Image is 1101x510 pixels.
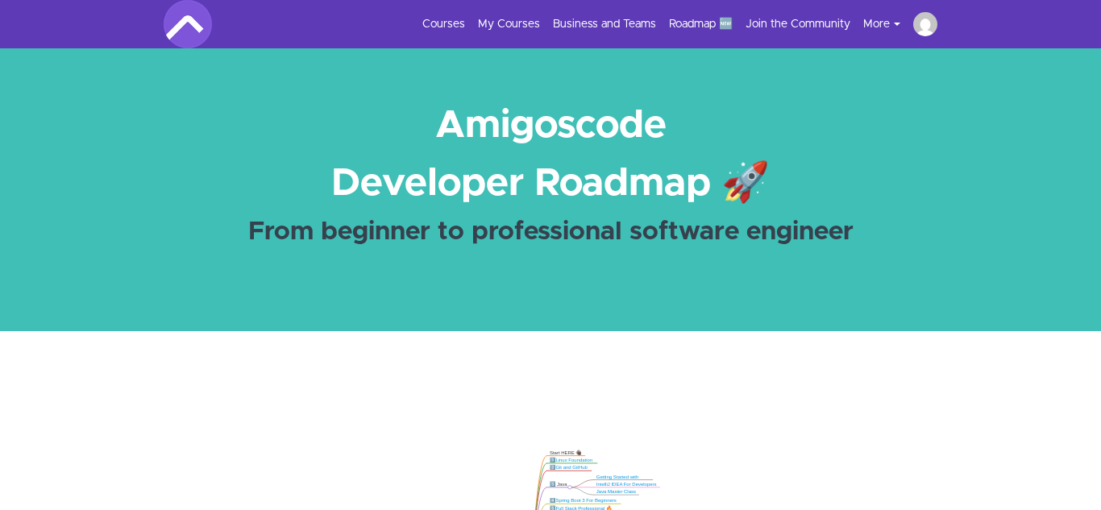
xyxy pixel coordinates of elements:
img: ihatescam55431@gmail.com [913,12,937,36]
a: Spring Boot 3 For Beginners [555,498,616,503]
a: Business and Teams [553,16,656,32]
a: Git and GitHub [555,465,588,470]
div: 3️⃣ Java [550,481,567,487]
div: 2️⃣ [550,465,589,471]
strong: From beginner to professional software engineer [248,219,854,245]
a: Linux Foundation [555,458,592,462]
a: Roadmap 🆕 [669,16,733,32]
div: 1️⃣ [550,457,595,462]
a: My Courses [478,16,540,32]
div: 4️⃣ [550,498,618,504]
a: Join the Community [746,16,850,32]
a: Courses [422,16,465,32]
strong: Developer Roadmap 🚀 [331,164,770,203]
a: Java Master Class [596,489,636,494]
a: Getting Started with Java [596,474,638,485]
a: IntelliJ IDEA For Developers [596,482,657,487]
div: Start HERE 👋🏿 [550,450,582,455]
strong: Amigoscode [435,106,667,145]
button: More [863,16,913,32]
